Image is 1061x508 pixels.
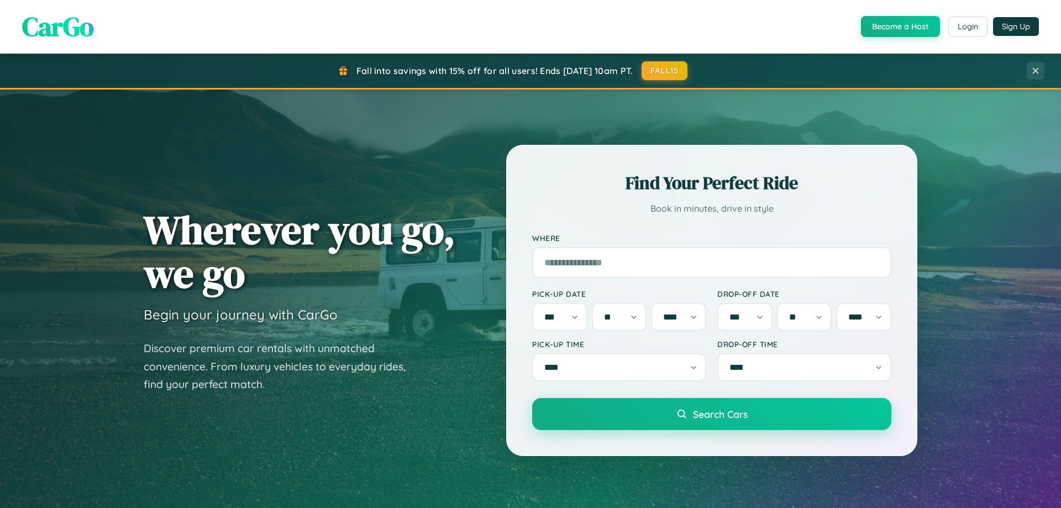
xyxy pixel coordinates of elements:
button: Become a Host [861,16,940,37]
label: Where [532,233,891,243]
span: Search Cars [693,408,748,420]
button: Sign Up [993,17,1039,36]
label: Pick-up Time [532,339,706,349]
h3: Begin your journey with CarGo [144,306,338,323]
button: FALL15 [642,61,688,80]
button: Search Cars [532,398,891,430]
label: Pick-up Date [532,289,706,298]
button: Login [948,17,988,36]
p: Book in minutes, drive in style [532,201,891,217]
label: Drop-off Date [717,289,891,298]
span: CarGo [22,8,94,45]
span: Fall into savings with 15% off for all users! Ends [DATE] 10am PT. [356,65,633,76]
h2: Find Your Perfect Ride [532,171,891,195]
label: Drop-off Time [717,339,891,349]
h1: Wherever you go, we go [144,208,455,295]
p: Discover premium car rentals with unmatched convenience. From luxury vehicles to everyday rides, ... [144,339,420,394]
